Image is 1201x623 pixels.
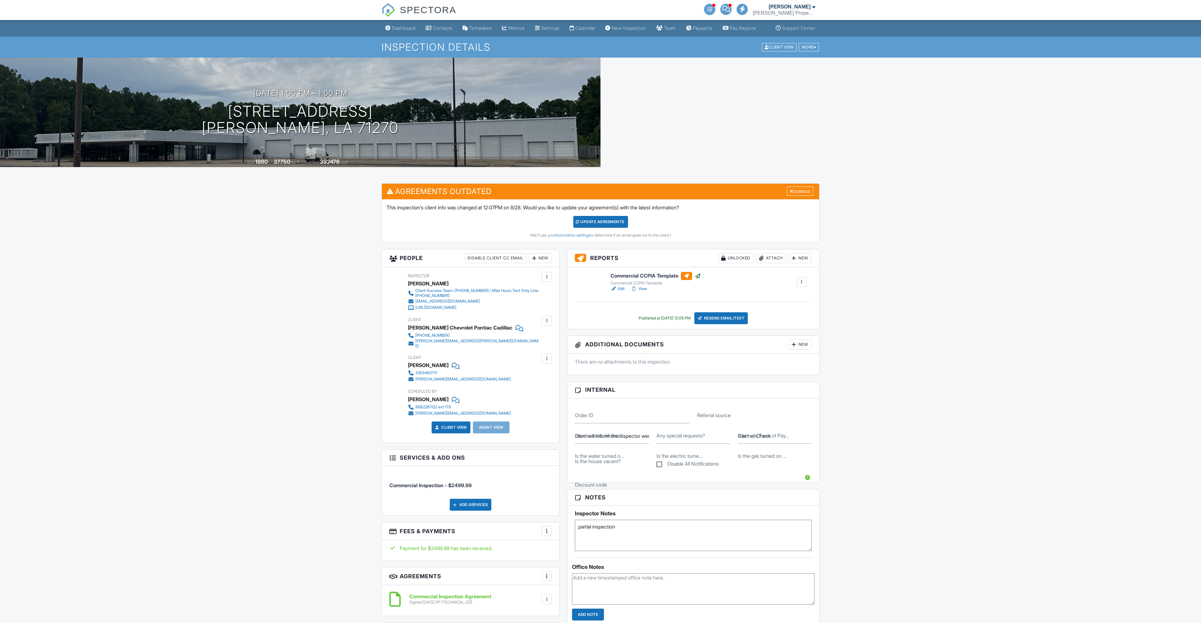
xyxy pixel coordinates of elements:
[567,249,819,267] h3: Reports
[408,370,511,376] a: 3183480711
[697,412,731,419] label: Referral source
[656,428,730,444] input: Any special requests?
[434,424,467,431] a: Client View
[408,360,448,370] div: [PERSON_NAME]
[408,332,540,339] a: [PHONE_NUMBER]
[320,158,340,165] div: 392476
[567,336,819,354] h3: Additional Documents
[291,160,300,165] span: sq. ft.
[408,304,540,311] a: [URL][DOMAIN_NAME]
[555,233,590,237] a: Automation settings
[656,461,719,469] label: Disable All Notifications
[415,377,511,382] div: [PERSON_NAME][EMAIL_ADDRESS][DOMAIN_NAME]
[573,216,628,228] div: Update Agreements
[408,410,511,416] a: [PERSON_NAME][EMAIL_ADDRESS][DOMAIN_NAME]
[415,305,456,310] div: [URL][DOMAIN_NAME]
[389,545,552,552] div: Payment for $2499.99 has been received.
[408,323,512,332] div: [PERSON_NAME] Chevrolet Pontiac Cadillac
[773,23,818,34] a: Support Center
[400,3,456,16] span: SPECTORA
[409,594,491,600] h6: Commercial Inspection Agreement
[465,253,526,263] div: Disable Client CC Email
[415,288,540,298] div: Client Success Team: [PHONE_NUMBER] / After Hours Text Only Line: [PHONE_NUMBER]
[382,3,395,17] img: The Best Home Inspection Software - Spectora
[753,10,815,16] div: Webb Property Inspection
[423,23,455,34] a: Contacts
[575,452,624,459] label: Is the water turned on at the property?
[306,160,319,165] span: Lot Size
[756,253,786,263] div: Attach
[603,23,649,34] a: New Inspection
[572,609,604,620] input: Add Note
[730,25,756,31] div: Pay Reports
[499,23,527,34] a: Metrics
[567,382,819,398] h3: Internal
[255,158,268,165] div: 1980
[575,510,812,517] h5: Inspector Notes
[415,333,449,338] div: [PHONE_NUMBER]
[541,25,560,31] div: Settings
[392,25,416,31] div: Dashboard
[720,23,759,34] a: Pay Reports
[408,355,421,360] span: Client
[572,564,814,570] div: Office Notes
[408,317,421,322] span: Client
[769,4,811,10] div: [PERSON_NAME]
[532,23,562,34] a: Settings
[575,358,812,365] p: There are no attachments to this inspection.
[611,286,625,292] a: Edit
[611,281,701,286] div: Commercial CCPIA Template
[409,594,491,605] a: Commercial Inspection Agreement Signed [DATE] (IP [TECHNICAL_ID])
[274,158,290,165] div: 37750
[762,43,797,51] div: Client View
[693,25,713,31] div: Paysplits
[415,405,451,410] div: 8882261122 ext 179
[382,9,456,21] a: SPECTORA
[253,89,347,97] h3: [DATE] 1:00 pm - 1:00 pm
[738,452,787,459] label: Is the gas turned on at the property?
[761,44,798,49] a: Client View
[382,184,819,199] h3: Agreements Outdated
[415,411,511,416] div: [PERSON_NAME][EMAIL_ADDRESS][DOMAIN_NAME]
[575,481,607,488] label: Discount code
[460,23,494,34] a: Templates
[694,312,748,324] div: Resend Email/Text
[450,499,491,511] div: Add Services
[415,299,480,304] div: [EMAIL_ADDRESS][DOMAIN_NAME]
[509,25,525,31] div: Metrics
[639,316,691,321] div: Published at [DATE] 12:05 PM
[408,404,511,410] a: 8882261122 ext 179
[408,288,540,298] a: Client Success Team: [PHONE_NUMBER] / After Hours Text Only Line: [PHONE_NUMBER]
[341,160,348,165] span: sq.ft.
[382,42,819,53] h1: Inspection Details
[612,25,646,31] div: New Inspection
[382,522,559,540] h3: Fees & Payments
[247,160,254,165] span: Built
[202,103,399,136] h1: [STREET_ADDRESS] [PERSON_NAME], LA 71270
[382,450,559,466] h3: Services & Add ons
[787,186,813,196] div: Dismiss
[408,273,429,278] span: Inspector
[683,23,715,34] a: Paysplits
[383,23,418,34] a: Dashboard
[408,376,511,382] a: [PERSON_NAME][EMAIL_ADDRESS][DOMAIN_NAME]
[389,482,472,488] span: Commercial Inspection - $2499.99
[409,600,491,605] div: Signed [DATE] (IP [TECHNICAL_ID])
[799,43,819,51] div: More
[415,370,437,375] div: 3183480711
[408,298,540,304] a: [EMAIL_ADDRESS][DOMAIN_NAME]
[611,272,701,286] a: Commercial CCPIA Template Commercial CCPIA Template
[656,432,705,439] label: Any special requests?
[529,253,552,263] div: New
[575,428,649,444] input: Door access information. If you don't have this, our scheduling team will reach out to your agent.
[469,25,492,31] div: Templates
[738,432,789,439] label: Alternate Form of Payment (Escrow, PayPal, Zelle, Business Check, etc)
[738,428,812,444] input: Alternate Form of Payment (Escrow, PayPal, Zelle, Business Check, etc)
[575,520,812,551] textarea: partial inspection
[408,395,448,404] div: [PERSON_NAME]
[631,286,647,292] a: View
[789,253,812,263] div: New
[654,23,678,34] a: Team
[408,279,448,288] div: [PERSON_NAME]
[782,25,816,31] div: Support Center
